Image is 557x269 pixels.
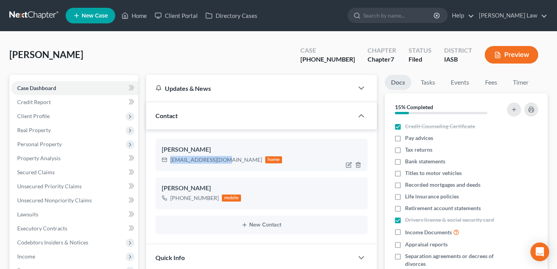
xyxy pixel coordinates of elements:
[405,216,494,224] span: Drivers license & social security card
[391,55,394,63] span: 7
[395,104,433,110] strong: 15% Completed
[118,9,151,23] a: Home
[17,211,38,218] span: Lawsuits
[265,156,282,163] div: home
[17,225,67,232] span: Executory Contracts
[444,55,472,64] div: IASB
[11,165,138,179] a: Secured Claims
[11,81,138,95] a: Case Dashboard
[11,193,138,207] a: Unsecured Nonpriority Claims
[155,254,185,261] span: Quick Info
[17,155,61,161] span: Property Analysis
[409,46,432,55] div: Status
[11,179,138,193] a: Unsecured Priority Claims
[409,55,432,64] div: Filed
[9,49,83,60] span: [PERSON_NAME]
[17,239,88,246] span: Codebtors Insiders & Notices
[405,146,432,154] span: Tax returns
[475,9,547,23] a: [PERSON_NAME] Law
[405,228,452,236] span: Income Documents
[300,55,355,64] div: [PHONE_NUMBER]
[405,134,433,142] span: Pay advices
[162,184,362,193] div: [PERSON_NAME]
[17,113,50,119] span: Client Profile
[363,8,435,23] input: Search by name...
[162,145,362,154] div: [PERSON_NAME]
[162,222,362,228] button: New Contact
[405,169,462,177] span: Titles to motor vehicles
[507,75,535,90] a: Timer
[368,55,396,64] div: Chapter
[405,158,445,165] span: Bank statements
[448,9,474,23] a: Help
[385,75,411,90] a: Docs
[300,46,355,55] div: Case
[17,85,56,91] span: Case Dashboard
[368,46,396,55] div: Chapter
[11,95,138,109] a: Credit Report
[405,204,481,212] span: Retirement account statements
[17,141,62,147] span: Personal Property
[530,242,549,261] div: Open Intercom Messenger
[11,207,138,221] a: Lawsuits
[170,194,219,202] div: [PHONE_NUMBER]
[170,156,262,164] div: [EMAIL_ADDRESS][DOMAIN_NAME]
[17,253,35,260] span: Income
[17,169,55,175] span: Secured Claims
[17,99,51,105] span: Credit Report
[202,9,261,23] a: Directory Cases
[155,84,345,92] div: Updates & News
[11,221,138,235] a: Executory Contracts
[151,9,202,23] a: Client Portal
[17,183,82,189] span: Unsecured Priority Claims
[17,197,92,204] span: Unsecured Nonpriority Claims
[445,75,475,90] a: Events
[414,75,441,90] a: Tasks
[405,181,480,189] span: Recorded mortgages and deeds
[82,13,108,19] span: New Case
[405,252,500,268] span: Separation agreements or decrees of divorces
[405,193,459,200] span: Life insurance policies
[478,75,503,90] a: Fees
[17,127,51,133] span: Real Property
[222,195,241,202] div: mobile
[405,122,475,130] span: Credit Counseling Certificate
[485,46,538,64] button: Preview
[155,112,178,119] span: Contact
[444,46,472,55] div: District
[405,241,448,248] span: Appraisal reports
[11,151,138,165] a: Property Analysis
